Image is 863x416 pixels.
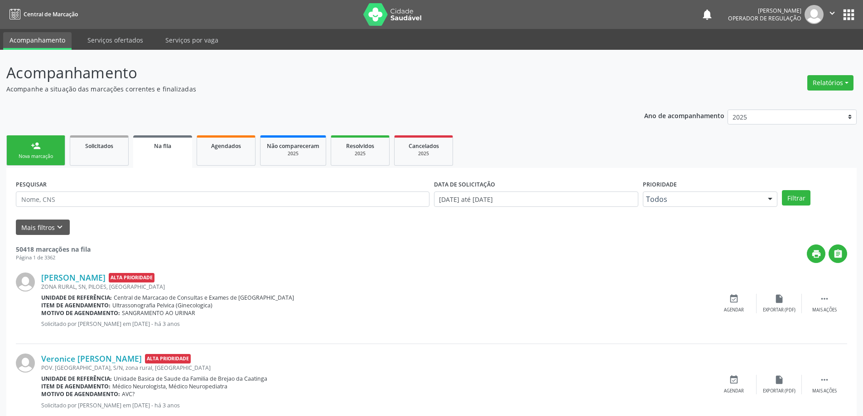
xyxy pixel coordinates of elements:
a: Veronice [PERSON_NAME] [41,354,142,363]
div: person_add [31,141,41,151]
div: Página 1 de 3362 [16,254,91,262]
i: insert_drive_file [774,375,784,385]
label: PESQUISAR [16,177,47,191]
span: Solicitados [85,142,113,150]
button: notifications [701,8,714,21]
p: Ano de acompanhamento [644,110,724,121]
img: img [16,273,35,292]
b: Unidade de referência: [41,294,112,301]
i: insert_drive_file [774,294,784,304]
a: Central de Marcação [6,7,78,22]
i: print [811,249,821,259]
span: Unidade Basica de Saude da Familia de Brejao da Caatinga [114,375,267,383]
i: event_available [729,375,739,385]
b: Motivo de agendamento: [41,390,120,398]
span: Ultrassonografia Pelvica (Ginecologica) [112,301,212,309]
span: Alta Prioridade [109,273,154,282]
span: AVC? [122,390,135,398]
div: Mais ações [812,307,837,313]
div: 2025 [337,150,383,157]
div: Nova marcação [13,153,58,160]
a: Serviços por vaga [159,32,225,48]
button: Mais filtroskeyboard_arrow_down [16,220,70,235]
span: Todos [646,195,759,204]
button:  [824,5,841,24]
i: keyboard_arrow_down [55,222,65,232]
p: Solicitado por [PERSON_NAME] em [DATE] - há 3 anos [41,320,711,328]
button: Relatórios [807,75,853,91]
div: 2025 [267,150,319,157]
span: Médico Neurologista, Médico Neuropediatra [112,383,227,390]
span: Central de Marcacao de Consultas e Exames de [GEOGRAPHIC_DATA] [114,294,294,301]
img: img [805,5,824,24]
div: Agendar [724,307,744,313]
div: Exportar (PDF) [763,307,796,313]
div: Agendar [724,388,744,394]
b: Motivo de agendamento: [41,309,120,317]
button: print [807,244,825,263]
div: 2025 [401,150,446,157]
label: DATA DE SOLICITAÇÃO [434,177,495,191]
label: Prioridade [643,177,677,191]
div: ZONA RURAL, SN, PILOES, [GEOGRAPHIC_DATA] [41,283,711,291]
span: Cancelados [409,142,439,150]
span: Na fila [154,142,171,150]
p: Solicitado por [PERSON_NAME] em [DATE] - há 3 anos [41,402,711,409]
span: Alta Prioridade [145,354,191,363]
b: Item de agendamento: [41,383,111,390]
i: event_available [729,294,739,304]
i:  [820,294,829,304]
input: Selecione um intervalo [434,191,638,207]
b: Item de agendamento: [41,301,111,309]
div: POV. [GEOGRAPHIC_DATA], S/N, zona rural, [GEOGRAPHIC_DATA] [41,364,711,372]
span: Não compareceram [267,142,319,150]
p: Acompanhamento [6,62,602,84]
strong: 50418 marcações na fila [16,245,91,253]
span: Central de Marcação [24,10,78,18]
button: apps [841,7,857,23]
i:  [833,249,843,259]
span: Agendados [211,142,241,150]
p: Acompanhe a situação das marcações correntes e finalizadas [6,84,602,94]
i:  [820,375,829,385]
button:  [829,244,847,263]
i:  [827,8,837,18]
b: Unidade de referência: [41,375,112,383]
div: Exportar (PDF) [763,388,796,394]
a: Serviços ofertados [81,32,149,48]
a: [PERSON_NAME] [41,273,106,282]
a: Acompanhamento [3,32,72,50]
div: [PERSON_NAME] [728,7,801,14]
span: Operador de regulação [728,14,801,22]
input: Nome, CNS [16,191,429,207]
img: img [16,354,35,373]
div: Mais ações [812,388,837,394]
span: Resolvidos [346,142,374,150]
button: Filtrar [782,190,810,206]
span: SANGRAMENTO AO URINAR [122,309,195,317]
